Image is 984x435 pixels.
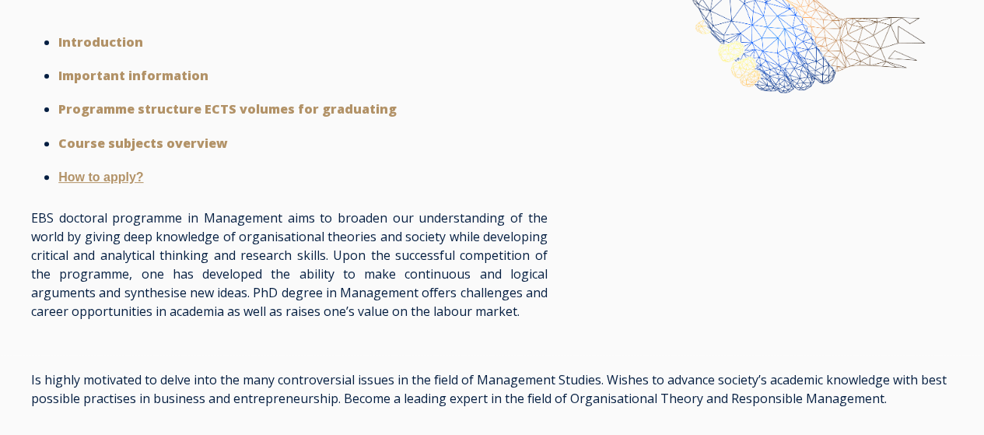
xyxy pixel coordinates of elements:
a: How to apply? [58,170,143,184]
a: Introduction [58,33,143,51]
a: Important information [58,67,208,84]
span: Is highly motivated to delve into the many controversial issues in the field of Management Studie... [31,371,947,407]
a: Programme structure ECTS volumes for graduating [58,100,397,118]
span: EBS doctoral programme in Management aims to broaden our understanding of the world by giving dee... [31,209,548,320]
a: Course subjects overview [58,135,228,152]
